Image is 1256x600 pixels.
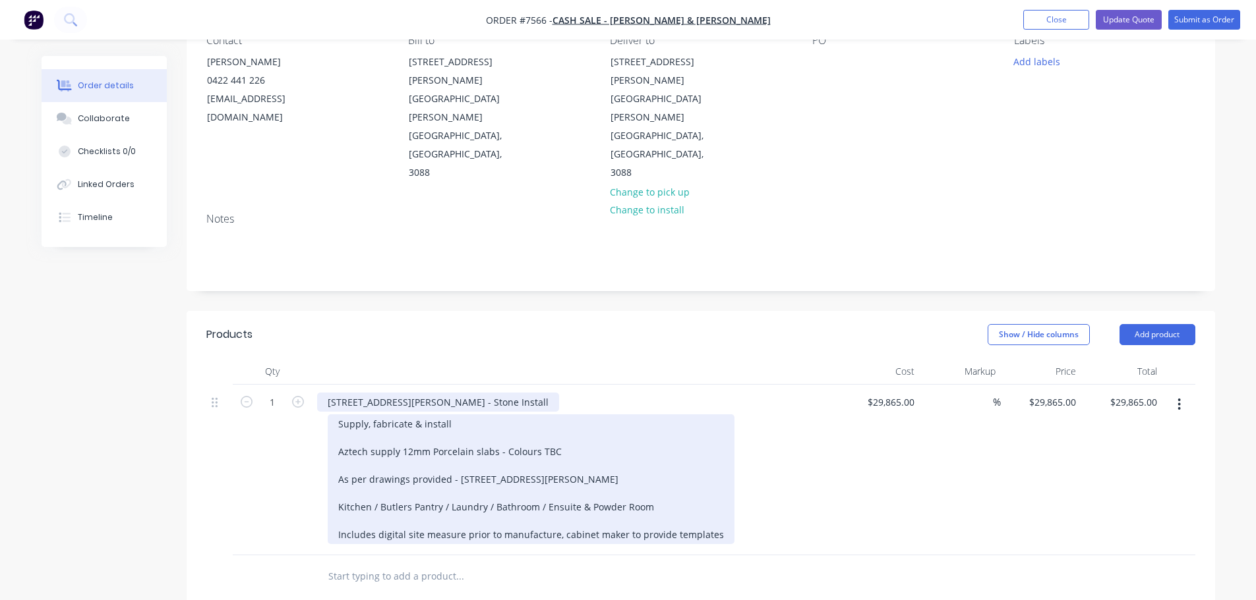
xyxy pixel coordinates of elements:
[812,34,993,47] div: PO
[553,14,771,26] a: Cash Sale - [PERSON_NAME] & [PERSON_NAME]
[207,71,316,90] div: 0422 441 226
[78,178,135,190] div: Linked Orders
[1120,324,1195,345] button: Add product
[328,563,591,589] input: Start typing to add a product...
[42,69,167,102] button: Order details
[42,102,167,135] button: Collaborate
[78,211,113,223] div: Timeline
[78,113,130,124] div: Collaborate
[42,201,167,234] button: Timeline
[1007,52,1067,70] button: Add labels
[317,393,559,412] div: [STREET_ADDRESS][PERSON_NAME] - Stone Install
[920,358,1001,385] div: Markup
[611,90,720,182] div: [GEOGRAPHIC_DATA][PERSON_NAME][GEOGRAPHIC_DATA], [GEOGRAPHIC_DATA], 3088
[24,10,44,30] img: Factory
[1096,10,1162,30] button: Update Quote
[610,34,791,47] div: Deliver to
[78,80,134,92] div: Order details
[328,414,734,544] div: Supply, fabricate & install Aztech supply 12mm Porcelain slabs - Colours TBC As per drawings prov...
[207,53,316,71] div: [PERSON_NAME]
[1168,10,1240,30] button: Submit as Order
[42,168,167,201] button: Linked Orders
[603,201,691,219] button: Change to install
[206,213,1195,225] div: Notes
[611,53,720,90] div: [STREET_ADDRESS][PERSON_NAME]
[603,182,696,200] button: Change to pick up
[1014,34,1195,47] div: Labels
[233,358,312,385] div: Qty
[486,14,553,26] span: Order #7566 -
[398,52,529,182] div: [STREET_ADDRESS][PERSON_NAME][GEOGRAPHIC_DATA][PERSON_NAME][GEOGRAPHIC_DATA], [GEOGRAPHIC_DATA], ...
[409,53,518,90] div: [STREET_ADDRESS][PERSON_NAME]
[207,90,316,126] div: [EMAIL_ADDRESS][DOMAIN_NAME]
[599,52,731,182] div: [STREET_ADDRESS][PERSON_NAME][GEOGRAPHIC_DATA][PERSON_NAME][GEOGRAPHIC_DATA], [GEOGRAPHIC_DATA], ...
[1001,358,1082,385] div: Price
[42,135,167,168] button: Checklists 0/0
[409,90,518,182] div: [GEOGRAPHIC_DATA][PERSON_NAME][GEOGRAPHIC_DATA], [GEOGRAPHIC_DATA], 3088
[206,327,253,342] div: Products
[206,34,387,47] div: Contact
[196,52,328,127] div: [PERSON_NAME]0422 441 226[EMAIL_ADDRESS][DOMAIN_NAME]
[78,146,136,157] div: Checklists 0/0
[1081,358,1162,385] div: Total
[993,395,1001,410] span: %
[988,324,1090,345] button: Show / Hide columns
[1023,10,1089,30] button: Close
[839,358,920,385] div: Cost
[408,34,589,47] div: Bill to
